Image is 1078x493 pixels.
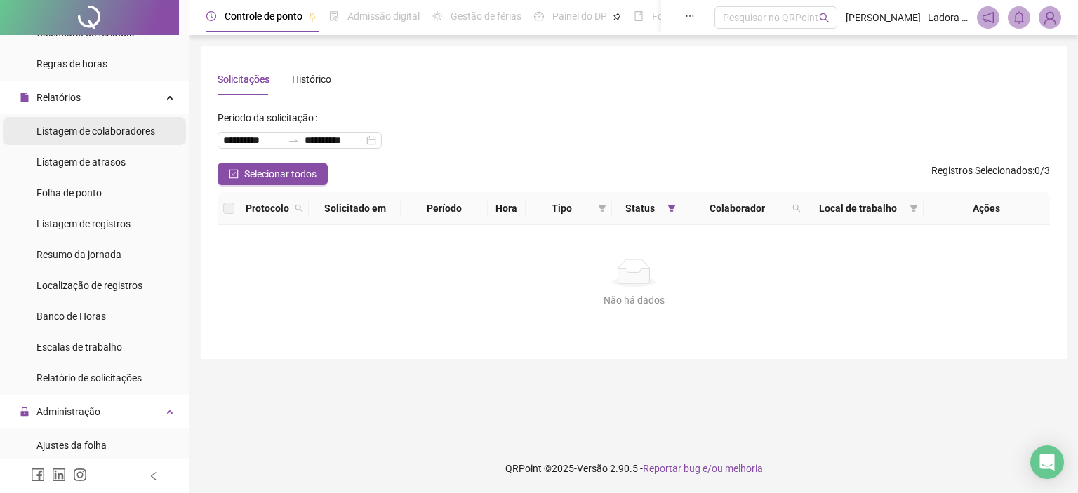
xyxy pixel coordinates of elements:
span: ellipsis [685,11,695,21]
span: lock [20,407,29,417]
span: left [149,471,159,481]
span: Relatório de solicitações [36,372,142,384]
span: Banco de Horas [36,311,106,322]
img: 94311 [1039,7,1060,28]
span: Folha de ponto [36,187,102,198]
span: file-done [329,11,339,21]
span: : 0 / 3 [931,163,1050,185]
span: search [819,13,830,23]
span: search [292,198,306,219]
div: Histórico [292,72,331,87]
span: Localização de registros [36,280,142,291]
th: Hora [488,192,525,225]
span: Selecionar todos [244,166,317,182]
span: Escalas de trabalho [36,342,122,353]
span: to [288,135,299,146]
span: Admissão digital [347,11,420,22]
span: filter [598,204,606,212]
span: Controle de ponto [225,11,302,22]
span: pushpin [613,13,621,21]
span: search [295,204,303,212]
th: Período [401,192,488,225]
span: pushpin [308,13,317,21]
span: clock-circle [206,11,216,21]
span: Status [618,201,662,216]
div: Não há dados [234,292,1033,308]
span: instagram [73,468,87,482]
span: bell [1013,11,1025,24]
span: search [790,198,804,219]
span: search [792,204,801,212]
span: dashboard [534,11,544,21]
span: book [634,11,644,21]
span: Local de trabalho [812,201,903,216]
span: Painel do DP [552,11,607,22]
span: check-square [229,169,239,179]
span: linkedin [52,468,66,482]
footer: QRPoint © 2025 - 2.90.5 - [189,444,1078,493]
span: Listagem de atrasos [36,156,126,168]
span: Listagem de registros [36,218,131,229]
span: Ajustes da folha [36,440,107,451]
span: file [20,93,29,102]
span: Reportar bug e/ou melhoria [643,463,763,474]
span: Colaborador [687,201,787,216]
span: swap-right [288,135,299,146]
span: Versão [577,463,608,474]
span: Folha de pagamento [652,11,742,22]
span: Registros Selecionados [931,165,1032,176]
span: filter [910,204,918,212]
div: Ações [929,201,1044,216]
span: filter [665,198,679,219]
span: Administração [36,406,100,417]
span: filter [667,204,676,212]
label: Período da solicitação [218,107,323,129]
button: Selecionar todos [218,163,328,185]
span: notification [982,11,994,24]
span: sun [432,11,442,21]
span: Resumo da jornada [36,249,121,260]
div: Open Intercom Messenger [1030,445,1064,479]
span: Relatórios [36,92,81,103]
span: Gestão de férias [451,11,521,22]
th: Solicitado em [309,192,401,225]
span: filter [595,198,609,219]
span: Listagem de colaboradores [36,126,155,137]
span: Regras de horas [36,58,107,69]
div: Solicitações [218,72,269,87]
span: [PERSON_NAME] - Ladora [GEOGRAPHIC_DATA] [846,10,969,25]
span: facebook [31,468,45,482]
span: Tipo [531,201,593,216]
span: Protocolo [246,201,289,216]
span: filter [907,198,921,219]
